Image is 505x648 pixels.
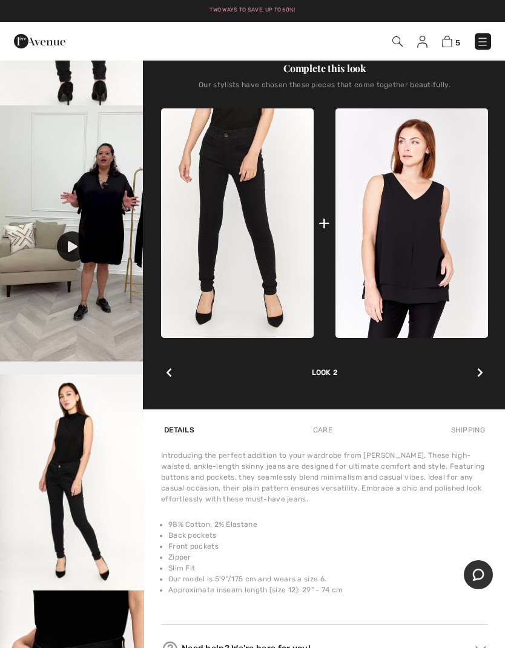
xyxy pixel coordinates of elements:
[161,81,488,99] div: Our stylists have chosen these pieces that come together beautifully.
[464,560,493,590] iframe: Opens a widget where you can chat to one of our agents
[335,108,488,338] img: V-Neck Sleeveless Pullover Style 214326
[455,38,460,47] span: 5
[392,36,403,47] img: Search
[161,108,314,338] img: High-Waisted Skinny Jeans Style 213126U
[442,34,460,48] a: 5
[210,7,295,13] a: Two ways to save. Up to 60%!
[168,552,488,563] li: Zipper
[161,61,488,76] div: Complete this look
[448,419,488,441] div: Shipping
[168,563,488,574] li: Slim Fit
[161,338,488,378] div: Look 2
[168,541,488,552] li: Front pockets
[168,574,488,584] li: Our model is 5'9"/175 cm and wears a size 6.
[168,584,488,595] li: Approximate inseam length (size 12): 29" - 74 cm
[310,419,335,441] div: Care
[14,35,65,46] a: 1ère Avenue
[168,519,488,530] li: 98% Cotton, 2% Elastane
[442,36,452,47] img: Shopping Bag
[14,29,65,53] img: 1ère Avenue
[319,210,330,237] div: +
[417,36,427,48] img: My Info
[161,450,488,504] div: Introducing the perfect addition to your wardrobe from [PERSON_NAME]. These high-waisted, ankle-l...
[161,419,197,441] div: Details
[477,36,489,48] img: Menu
[168,530,488,541] li: Back pockets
